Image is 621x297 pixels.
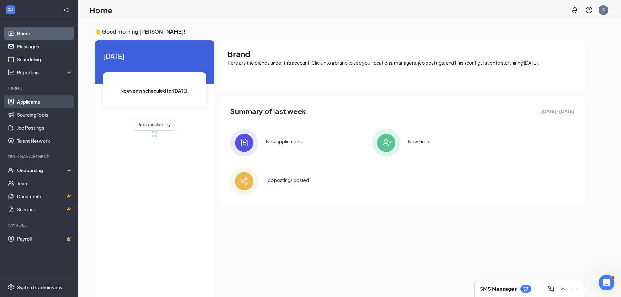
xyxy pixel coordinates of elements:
[17,284,63,290] div: Switch to admin view
[17,108,73,121] a: Sourcing Tools
[230,167,258,195] img: icon
[17,232,73,245] a: PayrollCrown
[17,53,73,66] a: Scheduling
[17,134,73,147] a: Talent Network
[151,131,158,137] div: loading meetings...
[8,167,14,173] svg: UserCheck
[559,285,567,293] svg: ChevronUp
[8,85,71,91] div: Hiring
[547,285,555,293] svg: ComposeMessage
[17,121,73,134] a: Job Postings
[17,27,73,40] a: Home
[569,284,580,294] button: Minimize
[408,138,429,145] div: New hires
[17,69,73,76] div: Reporting
[89,5,112,16] h1: Home
[523,286,528,292] div: 37
[17,190,73,203] a: DocumentsCrown
[480,285,517,292] h3: SMS Messages
[228,59,577,66] div: Here are the brands under this account. Click into a brand to see your locations, managers, job p...
[546,284,556,294] button: ComposeMessage
[8,284,14,290] svg: Settings
[17,95,73,108] a: Applicants
[372,129,400,157] img: icon
[63,7,69,13] svg: Collapse
[7,7,14,13] svg: WorkstreamLogo
[601,7,606,13] div: JN
[585,6,593,14] svg: QuestionInfo
[95,28,585,35] h3: 👋 Good morning, [PERSON_NAME] !
[599,275,614,290] iframe: Intercom live chat
[541,108,574,115] span: [DATE] - [DATE]
[120,87,189,94] span: No events scheduled for [DATE] .
[228,48,577,59] h1: Brand
[8,154,71,159] div: Team Management
[103,51,206,61] span: [DATE]
[571,6,579,14] svg: Notifications
[557,284,568,294] button: ChevronUp
[230,129,258,157] img: icon
[266,177,309,183] div: Job postings posted
[17,203,73,216] a: SurveysCrown
[8,69,14,76] svg: Analysis
[17,40,73,53] a: Messages
[570,285,578,293] svg: Minimize
[133,118,176,131] button: Add availability
[8,222,71,228] div: Payroll
[17,177,73,190] a: Team
[230,106,306,117] span: Summary of last week
[266,138,303,145] div: New applications
[17,167,67,173] div: Onboarding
